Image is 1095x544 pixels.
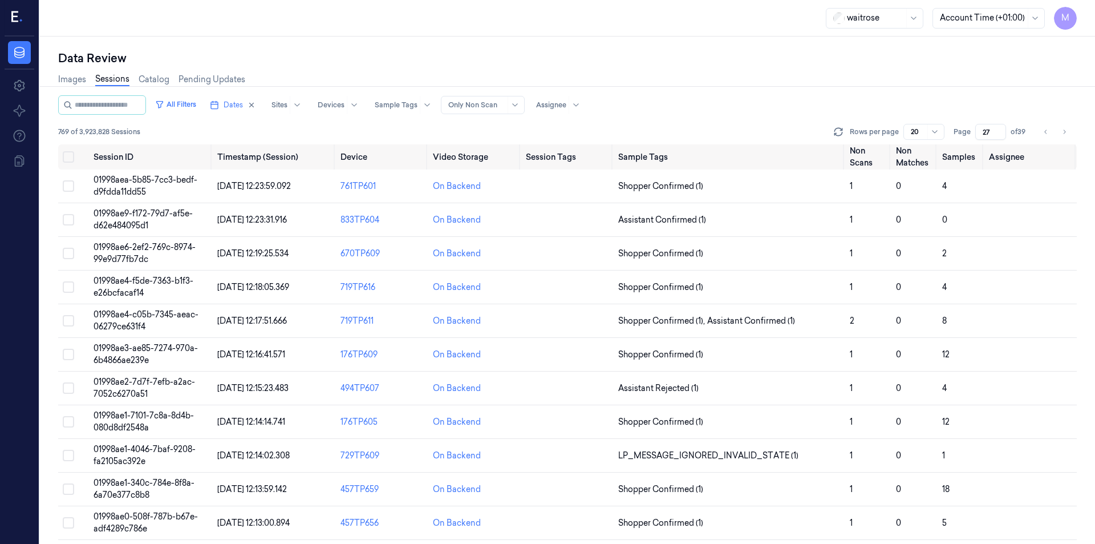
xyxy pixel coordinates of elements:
[340,517,424,529] div: 457TP656
[217,215,287,225] span: [DATE] 12:23:31.916
[63,214,74,225] button: Select row
[151,95,201,114] button: All Filters
[63,151,74,163] button: Select all
[891,144,938,170] th: Non Matches
[433,281,481,293] div: On Backend
[63,315,74,327] button: Select row
[217,450,290,461] span: [DATE] 12:14:02.308
[850,248,853,259] span: 1
[942,181,947,191] span: 4
[618,416,703,428] span: Shopper Confirmed (1)
[433,315,481,327] div: On Backend
[850,518,853,528] span: 1
[94,511,198,534] span: 01998ae0-508f-787b-b67e-adf4289c786e
[340,214,424,226] div: 833TP604
[433,214,481,226] div: On Backend
[1054,7,1077,30] button: M
[433,450,481,462] div: On Backend
[94,276,193,298] span: 01998ae4-f5de-7363-b1f3-e26bcfacaf14
[984,144,1077,170] th: Assignee
[850,127,899,137] p: Rows per page
[707,315,795,327] span: Assistant Confirmed (1)
[139,74,169,86] a: Catalog
[433,483,481,495] div: On Backend
[618,483,703,495] span: Shopper Confirmed (1)
[213,144,336,170] th: Timestamp (Session)
[58,74,86,86] a: Images
[340,483,424,495] div: 457TP659
[896,383,901,393] span: 0
[1038,124,1054,140] button: Go to previous page
[340,450,424,462] div: 729TP609
[942,316,947,326] span: 8
[433,349,481,361] div: On Backend
[938,144,984,170] th: Samples
[896,484,901,494] span: 0
[433,248,481,260] div: On Backend
[340,416,424,428] div: 176TP605
[618,315,707,327] span: Shopper Confirmed (1) ,
[942,248,947,259] span: 2
[896,181,901,191] span: 0
[433,416,481,428] div: On Backend
[618,214,706,226] span: Assistant Confirmed (1)
[340,315,424,327] div: 719TP611
[618,180,703,192] span: Shopper Confirmed (1)
[94,478,194,500] span: 01998ae1-340c-784e-8f8a-6a70e377c8b8
[850,383,853,393] span: 1
[217,282,289,292] span: [DATE] 12:18:05.369
[896,417,901,427] span: 0
[942,215,947,225] span: 0
[336,144,428,170] th: Device
[217,484,287,494] span: [DATE] 12:13:59.142
[521,144,614,170] th: Session Tags
[95,73,129,86] a: Sessions
[618,517,703,529] span: Shopper Confirmed (1)
[942,417,950,427] span: 12
[63,248,74,259] button: Select row
[340,180,424,192] div: 761TP601
[850,316,854,326] span: 2
[205,96,260,114] button: Dates
[63,180,74,192] button: Select row
[896,316,901,326] span: 0
[217,383,289,393] span: [DATE] 12:15:23.483
[896,215,901,225] span: 0
[58,127,140,137] span: 769 of 3,923,828 Sessions
[94,377,195,399] span: 01998ae2-7d7f-7efb-a2ac-7052c6270a51
[618,382,699,394] span: Assistant Rejected (1)
[942,282,947,292] span: 4
[896,282,901,292] span: 0
[618,349,703,361] span: Shopper Confirmed (1)
[942,450,945,461] span: 1
[954,127,971,137] span: Page
[618,450,798,462] span: LP_MESSAGE_IGNORED_INVALID_STATE (1)
[63,382,74,394] button: Select row
[896,248,901,259] span: 0
[614,144,845,170] th: Sample Tags
[850,282,853,292] span: 1
[618,248,703,260] span: Shopper Confirmed (1)
[896,450,901,461] span: 0
[94,208,193,231] span: 01998ae9-f172-79d7-af5e-d62e484095d1
[942,383,947,393] span: 4
[179,74,245,86] a: Pending Updates
[850,349,853,360] span: 1
[845,144,891,170] th: Non Scans
[94,444,196,466] span: 01998ae1-4046-7baf-9208-fa2105ac392e
[94,242,196,264] span: 01998ae6-2ef2-769c-8974-99e9d77fb7dc
[850,484,853,494] span: 1
[63,281,74,293] button: Select row
[942,518,947,528] span: 5
[217,349,285,360] span: [DATE] 12:16:41.571
[618,281,703,293] span: Shopper Confirmed (1)
[63,483,74,495] button: Select row
[942,484,950,494] span: 18
[340,349,424,361] div: 176TP609
[217,518,290,528] span: [DATE] 12:13:00.894
[94,410,194,433] span: 01998ae1-7101-7c8a-8d4b-080d8df2548a
[942,349,950,360] span: 12
[1056,124,1072,140] button: Go to next page
[63,349,74,360] button: Select row
[89,144,212,170] th: Session ID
